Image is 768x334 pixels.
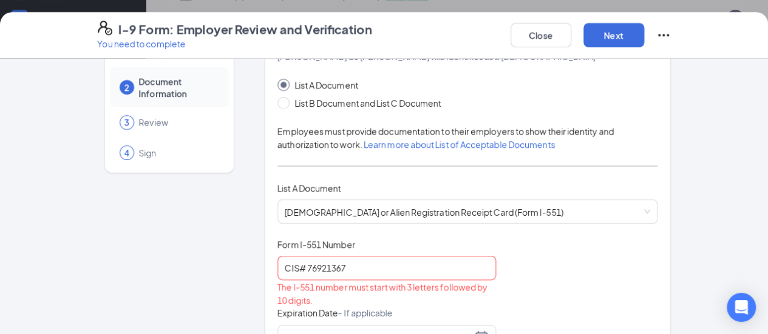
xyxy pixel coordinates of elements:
[290,78,363,92] span: List A Document
[511,23,571,47] button: Close
[98,38,372,50] p: You need to complete
[277,256,496,280] input: Enter Form I-551 number
[277,280,496,307] div: The I-551 number must start with 3 letters followed by 10 digits.
[290,96,446,110] span: List B Document and List C Document
[98,21,112,35] svg: FormI9EVerifyIcon
[583,23,644,47] button: Next
[338,307,393,318] span: - If applicable
[277,307,393,319] span: Expiration Date
[277,125,614,150] span: Employees must provide documentation to their employers to show their identity and authorization ...
[139,147,217,159] span: Sign
[139,75,217,99] span: Document Information
[285,200,651,223] span: [DEMOGRAPHIC_DATA] or Alien Registration Receipt Card (Form I-551)
[124,147,129,159] span: 4
[118,21,372,38] h4: I-9 Form: Employer Review and Verification
[139,116,217,129] span: Review
[727,293,756,322] div: Open Intercom Messenger
[364,139,555,150] a: Learn more about List of Acceptable Documents
[124,116,129,129] span: 3
[124,81,129,93] span: 2
[277,182,341,193] span: List A Document
[656,28,671,42] svg: Ellipses
[277,238,355,250] span: Form I-551 Number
